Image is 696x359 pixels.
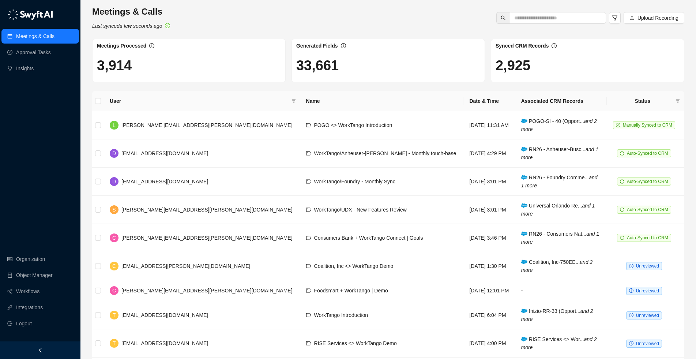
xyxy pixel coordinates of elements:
[620,151,624,156] span: sync
[620,236,624,240] span: sync
[616,123,620,127] span: check-circle
[463,91,515,111] th: Date & Time
[121,150,208,156] span: [EMAIL_ADDRESS][DOMAIN_NAME]
[306,179,311,184] span: video-camera
[636,263,659,269] span: Unreviewed
[112,177,116,186] span: D
[463,168,515,196] td: [DATE] 3:01 PM
[121,263,250,269] span: [EMAIL_ADDRESS][PERSON_NAME][DOMAIN_NAME]
[521,231,599,245] i: and 1 more
[113,311,116,319] span: T
[521,203,595,217] span: Universal Orlando Re...
[623,123,672,128] span: Manually Synced to CRM
[97,57,281,74] h1: 3,914
[121,340,208,346] span: [EMAIL_ADDRESS][DOMAIN_NAME]
[314,312,368,318] span: WorkTango Introduction
[121,207,293,213] span: [PERSON_NAME][EMAIL_ADDRESS][PERSON_NAME][DOMAIN_NAME]
[38,348,43,353] span: left
[637,14,678,22] span: Upload Recording
[306,288,311,293] span: video-camera
[92,23,162,29] i: Last synced a few seconds ago
[463,301,515,329] td: [DATE] 6:04 PM
[16,284,39,299] a: Workflows
[627,179,668,184] span: Auto-Synced to CRM
[629,264,633,268] span: info-circle
[113,339,116,347] span: T
[671,334,689,352] iframe: Intercom live chat
[515,91,607,111] th: Associated CRM Records
[521,146,598,160] i: and 1 more
[636,288,659,293] span: Unreviewed
[16,252,45,266] a: Organization
[521,231,599,245] span: RN26 - Consumers Nat...
[463,139,515,168] td: [DATE] 4:29 PM
[552,43,557,48] span: info-circle
[16,268,53,283] a: Object Manager
[521,259,593,273] i: and 2 more
[306,235,311,240] span: video-camera
[521,175,598,188] span: RN26 - Foundry Comme...
[16,45,51,60] a: Approval Tasks
[165,23,170,28] span: check-circle
[629,288,633,293] span: info-circle
[629,313,633,317] span: info-circle
[463,252,515,280] td: [DATE] 1:30 PM
[112,234,116,242] span: C
[314,263,394,269] span: Coalition, Inc <> WorkTango Demo
[121,235,293,241] span: [PERSON_NAME][EMAIL_ADDRESS][PERSON_NAME][DOMAIN_NAME]
[501,15,506,20] span: search
[521,308,593,322] span: Inizio-RR-33 (Opport...
[306,263,311,269] span: video-camera
[627,235,668,240] span: Auto-Synced to CRM
[16,316,32,331] span: Logout
[16,61,34,76] a: Insights
[521,118,597,132] i: and 2 more
[629,15,635,20] span: upload
[306,123,311,128] span: video-camera
[112,287,116,295] span: C
[676,99,680,103] span: filter
[306,151,311,156] span: video-camera
[496,57,680,74] h1: 2,925
[627,151,668,156] span: Auto-Synced to CRM
[314,179,395,184] span: WorkTango/Foundry - Monthly Sync
[112,149,116,157] span: D
[296,43,338,49] span: Generated Fields
[521,118,597,132] span: POGO-SI - 40 (Opport...
[463,280,515,301] td: [DATE] 12:01 PM
[121,122,293,128] span: [PERSON_NAME][EMAIL_ADDRESS][PERSON_NAME][DOMAIN_NAME]
[7,9,53,20] img: logo-05li4sbe.png
[496,43,549,49] span: Synced CRM Records
[341,43,346,48] span: info-circle
[113,121,116,129] span: L
[521,336,597,350] span: RISE Services <> Wor...
[300,91,464,111] th: Name
[314,288,388,293] span: Foodsmart + WorkTango | Demo
[613,97,673,105] span: Status
[7,321,12,326] span: logout
[674,96,681,106] span: filter
[463,196,515,224] td: [DATE] 3:01 PM
[620,179,624,184] span: sync
[110,97,289,105] span: User
[112,206,116,214] span: S
[16,300,43,315] a: Integrations
[521,308,593,322] i: and 2 more
[624,12,684,24] button: Upload Recording
[306,341,311,346] span: video-camera
[314,207,407,213] span: WorkTango/UDX - New Features Review
[121,312,208,318] span: [EMAIL_ADDRESS][DOMAIN_NAME]
[314,340,397,346] span: RISE Services <> WorkTango Demo
[612,15,618,21] span: filter
[629,341,633,345] span: info-circle
[463,329,515,358] td: [DATE] 4:00 PM
[314,150,456,156] span: WorkTango/Anheuser-[PERSON_NAME] - Monthly touch-base
[521,203,595,217] i: and 1 more
[92,6,170,18] h3: Meetings & Calls
[290,96,297,106] span: filter
[521,175,598,188] i: and 1 more
[314,122,392,128] span: POGO <> WorkTango Introduction
[306,207,311,212] span: video-camera
[627,207,668,212] span: Auto-Synced to CRM
[149,43,154,48] span: info-circle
